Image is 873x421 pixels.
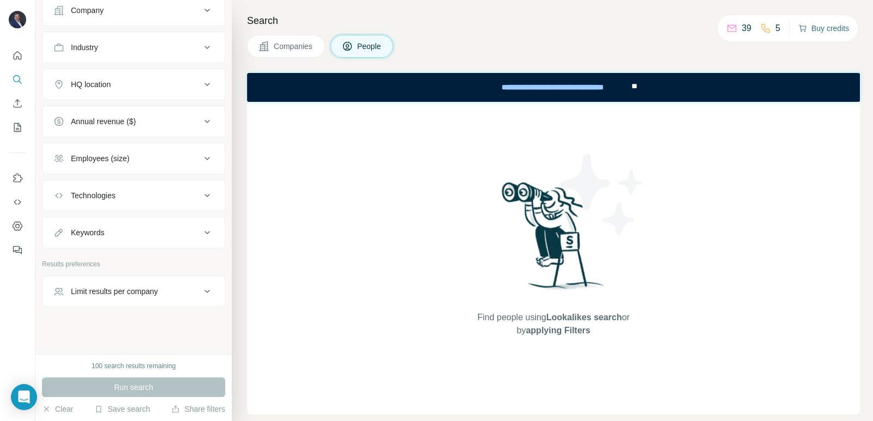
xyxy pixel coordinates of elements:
button: Limit results per company [43,278,225,304]
button: Use Surfe API [9,192,26,212]
button: Industry [43,34,225,60]
div: Employees (size) [71,153,129,164]
button: Feedback [9,240,26,260]
h4: Search [247,13,860,28]
span: People [357,41,382,52]
button: Share filters [171,404,225,414]
img: Surfe Illustration - Stars [553,145,652,243]
iframe: Banner [247,73,860,102]
button: Technologies [43,182,225,209]
p: 5 [775,22,780,35]
button: Search [9,70,26,89]
div: Industry [71,42,98,53]
button: Enrich CSV [9,94,26,113]
button: Use Surfe on LinkedIn [9,168,26,188]
div: Limit results per company [71,286,158,297]
div: Open Intercom Messenger [11,384,37,410]
span: Companies [274,41,314,52]
img: Avatar [9,11,26,28]
button: Employees (size) [43,145,225,172]
button: Keywords [43,219,225,246]
span: Find people using or by [466,311,641,337]
button: Annual revenue ($) [43,108,225,135]
div: Keywords [71,227,104,238]
button: Buy credits [798,21,849,36]
p: 39 [742,22,751,35]
span: applying Filters [526,326,590,335]
div: Annual revenue ($) [71,116,136,127]
div: 100 search results remaining [92,361,176,371]
p: Results preferences [42,259,225,269]
div: Company [71,5,104,16]
button: My lists [9,118,26,137]
button: HQ location [43,71,225,97]
img: Surfe Illustration - Woman searching with binoculars [497,179,610,301]
button: Quick start [9,46,26,65]
button: Clear [42,404,73,414]
button: Save search [94,404,150,414]
div: Technologies [71,190,116,201]
div: HQ location [71,79,111,90]
button: Dashboard [9,216,26,236]
span: Lookalikes search [546,313,622,322]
